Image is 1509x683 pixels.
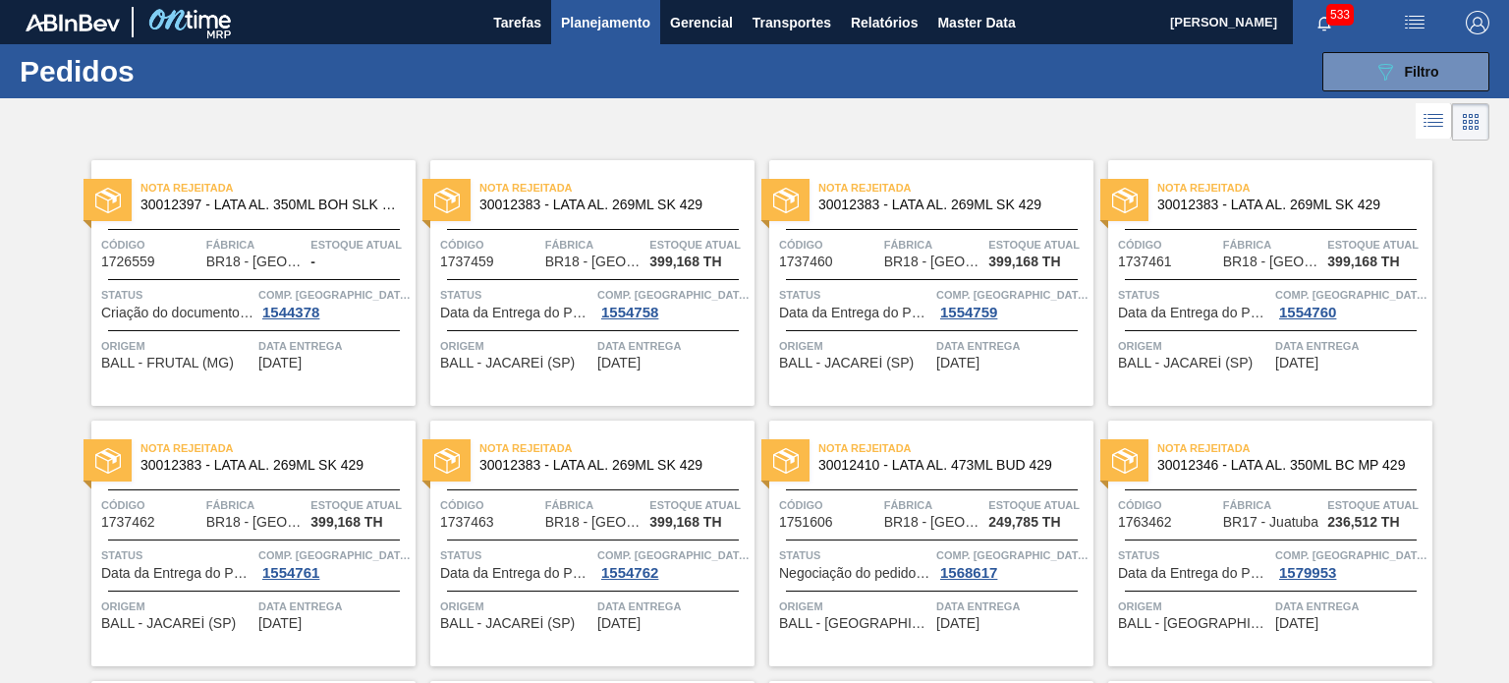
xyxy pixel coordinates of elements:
span: Nota rejeitada [1157,438,1432,458]
span: Nota rejeitada [479,178,754,198]
span: Código [101,235,201,255]
span: 07/09/2024 [936,616,979,631]
a: Comp. [GEOGRAPHIC_DATA]1554762 [597,545,750,581]
div: 1554760 [1275,305,1340,320]
span: 1737460 [779,255,833,269]
span: Estoque atual [310,495,411,515]
span: 1763462 [1118,515,1172,530]
a: Comp. [GEOGRAPHIC_DATA]1544378 [258,285,411,320]
h1: Pedidos [20,60,302,83]
span: Tarefas [493,11,541,34]
span: Estoque atual [310,235,411,255]
span: BR18 - Pernambuco [884,255,982,269]
a: Comp. [GEOGRAPHIC_DATA]1554758 [597,285,750,320]
span: BR18 - Pernambuco [884,515,982,530]
span: Relatórios [851,11,918,34]
span: Fábrica [1223,235,1323,255]
img: status [95,448,121,474]
span: Status [1118,285,1270,305]
a: Comp. [GEOGRAPHIC_DATA]1554761 [258,545,411,581]
span: 399,168 TH [310,515,382,530]
span: Status [101,545,253,565]
a: statusNota rejeitada30012397 - LATA AL. 350ML BOH SLK 429Código1726559FábricaBR18 - [GEOGRAPHIC_D... [77,160,416,406]
div: 1554762 [597,565,662,581]
div: Visão em Cards [1452,103,1489,141]
span: 1726559 [101,255,155,269]
span: Transportes [753,11,831,34]
span: Nota rejeitada [818,438,1093,458]
span: Status [101,285,253,305]
span: BR18 - Pernambuco [545,255,643,269]
span: Comp. Carga [258,285,411,305]
span: Origem [101,336,253,356]
span: BALL - TRÊS RIOS (RJ) [1118,616,1270,631]
span: Comp. Carga [258,545,411,565]
span: BR17 - Juatuba [1223,515,1318,530]
div: Visão em Lista [1416,103,1452,141]
span: Data entrega [936,336,1089,356]
div: 1579953 [1275,565,1340,581]
span: 30012397 - LATA AL. 350ML BOH SLK 429 [140,198,400,212]
span: BALL - JACAREÍ (SP) [440,616,575,631]
span: Origem [1118,597,1270,616]
span: Comp. Carga [1275,285,1427,305]
span: Status [779,285,931,305]
img: TNhmsLtSVTkK8tSr43FrP2fwEKptu5GPRR3wAAAABJRU5ErkJggg== [26,14,120,31]
span: Estoque atual [1327,495,1427,515]
span: Fábrica [1223,495,1323,515]
span: Comp. Carga [1275,545,1427,565]
span: Código [440,495,540,515]
a: statusNota rejeitada30012410 - LATA AL. 473ML BUD 429Código1751606FábricaBR18 - [GEOGRAPHIC_DATA]... [754,421,1093,666]
span: Data entrega [597,597,750,616]
span: BALL - JACAREÍ (SP) [1118,356,1253,370]
div: 1554759 [936,305,1001,320]
span: BR18 - Pernambuco [206,255,305,269]
span: Gerencial [670,11,733,34]
span: 249,785 TH [988,515,1060,530]
span: 399,168 TH [1327,255,1399,269]
button: Filtro [1322,52,1489,91]
span: Nota rejeitada [1157,178,1432,198]
span: Fábrica [545,235,645,255]
span: BR18 - Pernambuco [206,515,305,530]
span: 399,168 TH [649,255,721,269]
span: Estoque atual [988,495,1089,515]
span: Origem [440,597,592,616]
a: statusNota rejeitada30012383 - LATA AL. 269ML SK 429Código1737461FábricaBR18 - [GEOGRAPHIC_DATA]E... [1093,160,1432,406]
span: 30012410 - LATA AL. 473ML BUD 429 [818,458,1078,473]
span: 24/08/2024 [258,616,302,631]
span: BALL - JACAREÍ (SP) [440,356,575,370]
span: BALL - JACAREÍ (SP) [101,616,236,631]
span: Estoque atual [649,495,750,515]
span: Data entrega [597,336,750,356]
img: status [773,448,799,474]
span: Data entrega [1275,597,1427,616]
span: Nota rejeitada [140,178,416,198]
span: 1737459 [440,255,494,269]
span: Data da Entrega do Pedido Atrasada [1118,306,1270,320]
span: 24/08/2024 [597,356,641,370]
a: statusNota rejeitada30012383 - LATA AL. 269ML SK 429Código1737459FábricaBR18 - [GEOGRAPHIC_DATA]E... [416,160,754,406]
span: Data entrega [936,597,1089,616]
a: statusNota rejeitada30012383 - LATA AL. 269ML SK 429Código1737462FábricaBR18 - [GEOGRAPHIC_DATA]E... [77,421,416,666]
span: Data da Entrega do Pedido Atrasada [779,306,931,320]
div: 1568617 [936,565,1001,581]
span: Data da Entrega do Pedido Atrasada [1118,566,1270,581]
img: status [434,448,460,474]
span: Fábrica [884,235,984,255]
span: Origem [440,336,592,356]
span: Status [1118,545,1270,565]
span: Estoque atual [649,235,750,255]
span: Fábrica [545,495,645,515]
span: Status [440,285,592,305]
span: Estoque atual [1327,235,1427,255]
span: 24/08/2024 [1275,356,1318,370]
span: 399,168 TH [988,255,1060,269]
span: BR18 - Pernambuco [545,515,643,530]
span: Data entrega [258,336,411,356]
span: Estoque atual [988,235,1089,255]
span: Criação do documento VIM [101,306,253,320]
span: Comp. Carga [597,545,750,565]
span: 399,168 TH [649,515,721,530]
span: Data da Entrega do Pedido Atrasada [440,306,592,320]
